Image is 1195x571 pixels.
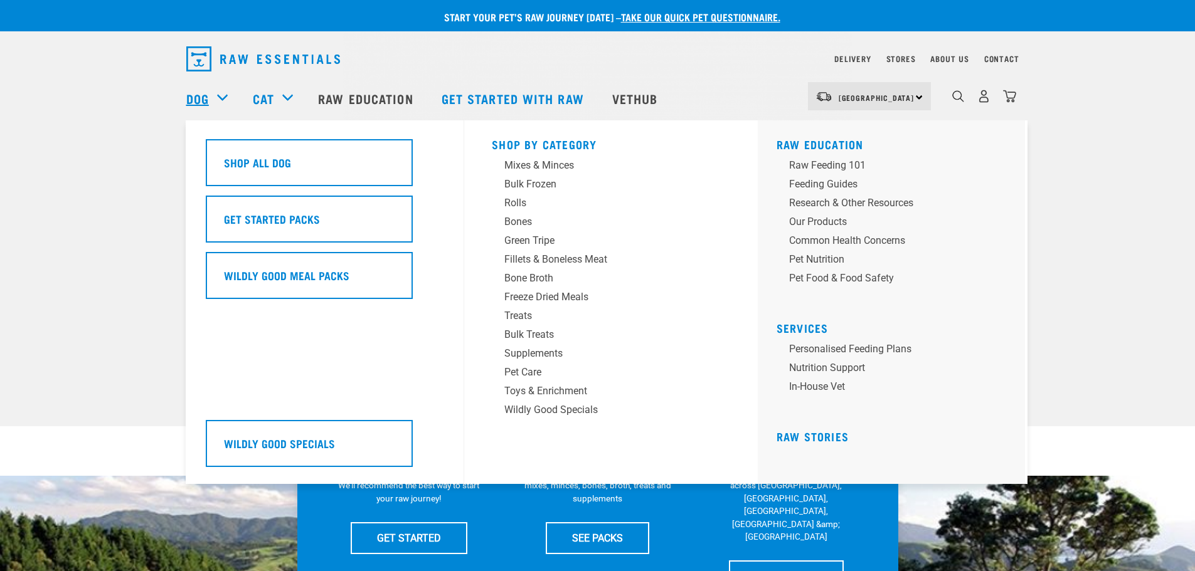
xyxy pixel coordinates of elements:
div: Research & Other Resources [789,196,985,211]
img: home-icon@2x.png [1003,90,1016,103]
a: Rolls [492,196,730,214]
img: home-icon-1@2x.png [952,90,964,102]
a: Vethub [600,73,674,123]
div: Supplements [504,346,700,361]
div: Fillets & Boneless Meat [504,252,700,267]
img: Raw Essentials Logo [186,46,340,71]
nav: dropdown navigation [176,41,1019,76]
a: Bone Broth [492,271,730,290]
a: Bulk Treats [492,327,730,346]
h5: Wildly Good Meal Packs [224,267,349,283]
a: Get started with Raw [429,73,600,123]
a: Raw Feeding 101 [777,158,1015,177]
p: We have 17 stores specialising in raw pet food &amp; nutritional advice across [GEOGRAPHIC_DATA],... [713,454,860,543]
div: Our Products [789,214,985,229]
a: take our quick pet questionnaire. [621,14,780,19]
div: Pet Food & Food Safety [789,271,985,286]
div: Raw Feeding 101 [789,158,985,173]
a: Feeding Guides [777,177,1015,196]
a: SEE PACKS [546,522,649,553]
a: In-house vet [777,379,1015,398]
h5: Get Started Packs [224,211,320,227]
a: Get Started Packs [206,196,444,252]
h5: Wildly Good Specials [224,435,335,451]
div: Rolls [504,196,700,211]
a: Shop All Dog [206,139,444,196]
div: Bulk Frozen [504,177,700,192]
a: Research & Other Resources [777,196,1015,214]
a: Bulk Frozen [492,177,730,196]
a: Treats [492,308,730,327]
div: Feeding Guides [789,177,985,192]
div: Common Health Concerns [789,233,985,248]
a: Our Products [777,214,1015,233]
a: Pet Nutrition [777,252,1015,271]
a: Wildly Good Meal Packs [206,252,444,308]
a: Raw Education [777,141,864,147]
a: Green Tripe [492,233,730,252]
a: Delivery [834,56,871,61]
a: Cat [253,89,274,108]
div: Treats [504,308,700,323]
a: Mixes & Minces [492,158,730,177]
a: Pet Care [492,365,730,384]
a: Dog [186,89,209,108]
a: Wildly Good Specials [492,402,730,421]
a: Toys & Enrichment [492,384,730,402]
a: Nutrition Support [777,360,1015,379]
div: Freeze Dried Meals [504,290,700,305]
img: user.png [977,90,991,103]
div: Bone Broth [504,271,700,286]
div: Green Tripe [504,233,700,248]
div: Mixes & Minces [504,158,700,173]
div: Wildly Good Specials [504,402,700,417]
span: [GEOGRAPHIC_DATA] [839,95,915,100]
a: About Us [930,56,969,61]
h5: Services [777,322,1015,332]
a: Freeze Dried Meals [492,290,730,308]
h5: Shop All Dog [224,154,291,170]
a: GET STARTED [351,522,467,553]
a: Raw Education [305,73,428,123]
a: Pet Food & Food Safety [777,271,1015,290]
a: Personalised Feeding Plans [777,342,1015,360]
a: Common Health Concerns [777,233,1015,252]
img: van-moving.png [815,91,832,102]
div: Toys & Enrichment [504,384,700,399]
a: Contact [984,56,1019,61]
h5: Shop By Category [492,138,730,148]
div: Pet Nutrition [789,252,985,267]
a: Wildly Good Specials [206,420,444,476]
div: Bones [504,214,700,229]
a: Fillets & Boneless Meat [492,252,730,271]
a: Raw Stories [777,433,849,439]
a: Bones [492,214,730,233]
a: Supplements [492,346,730,365]
div: Bulk Treats [504,327,700,342]
div: Pet Care [504,365,700,380]
a: Stores [886,56,916,61]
